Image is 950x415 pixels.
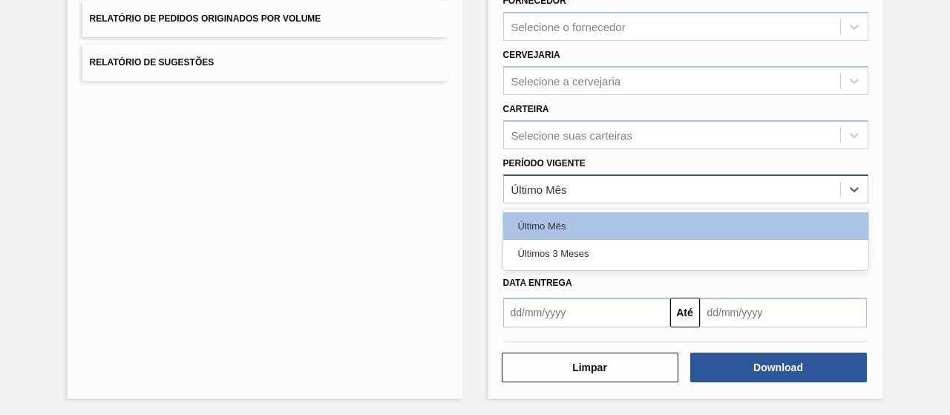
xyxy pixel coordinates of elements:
[82,1,448,37] button: Relatório de Pedidos Originados por Volume
[90,13,321,24] span: Relatório de Pedidos Originados por Volume
[511,183,567,195] div: Último Mês
[82,45,448,81] button: Relatório de Sugestões
[511,21,626,33] div: Selecione o fornecedor
[670,298,700,327] button: Até
[90,57,214,68] span: Relatório de Sugestões
[503,298,670,327] input: dd/mm/yyyy
[503,158,586,169] label: Período Vigente
[511,74,621,87] div: Selecione a cervejaria
[700,298,867,327] input: dd/mm/yyyy
[511,128,632,141] div: Selecione suas carteiras
[690,353,867,382] button: Download
[503,278,572,288] span: Data Entrega
[503,104,549,114] label: Carteira
[502,353,678,382] button: Limpar
[503,50,560,60] label: Cervejaria
[503,212,868,240] div: Último Mês
[503,240,868,267] div: Últimos 3 Meses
